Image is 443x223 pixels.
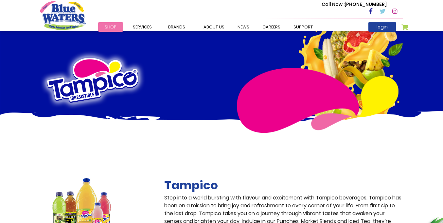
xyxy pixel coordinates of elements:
a: News [231,22,256,32]
a: login [368,22,396,32]
span: Brands [168,24,185,30]
h2: Tampico [164,178,403,192]
a: about us [197,22,231,32]
a: support [287,22,319,32]
a: store logo [40,1,86,30]
span: Services [133,24,152,30]
span: Shop [105,24,116,30]
p: [PHONE_NUMBER] [322,1,387,8]
a: careers [256,22,287,32]
span: Call Now : [322,1,345,8]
